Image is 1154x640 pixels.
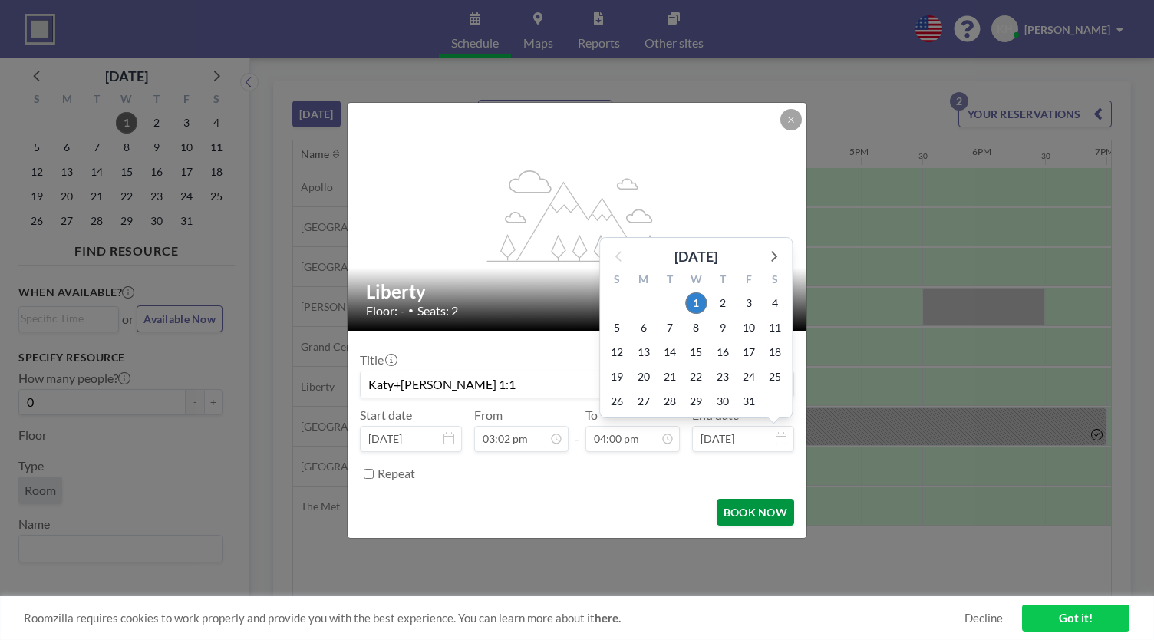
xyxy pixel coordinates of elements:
[487,169,668,261] g: flex-grow: 1.2;
[408,305,414,316] span: •
[585,407,598,423] label: To
[24,611,964,625] span: Roomzilla requires cookies to work properly and provide you with the best experience. You can lea...
[474,407,503,423] label: From
[378,466,415,481] label: Repeat
[575,413,579,447] span: -
[717,499,794,526] button: BOOK NOW
[964,611,1003,625] a: Decline
[417,303,458,318] span: Seats: 2
[360,352,396,368] label: Title
[595,611,621,625] a: here.
[361,371,793,398] input: Katy's reservation
[360,407,412,423] label: Start date
[1022,605,1129,632] a: Got it!
[366,280,790,303] h2: Liberty
[366,303,404,318] span: Floor: -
